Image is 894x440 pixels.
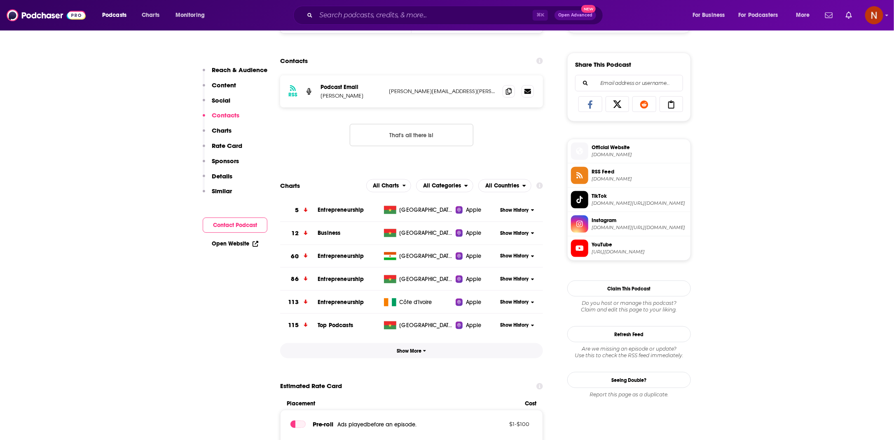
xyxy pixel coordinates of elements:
[203,218,267,233] button: Contact Podcast
[466,252,482,260] span: Apple
[389,88,496,95] p: [PERSON_NAME][EMAIL_ADDRESS][PERSON_NAME][DOMAIN_NAME]
[571,191,687,208] a: TikTok[DOMAIN_NAME][URL][DOMAIN_NAME]
[280,314,318,337] a: 115
[578,96,602,112] a: Share on Facebook
[843,8,855,22] a: Show notifications dropdown
[381,252,456,260] a: [GEOGRAPHIC_DATA]
[136,9,164,22] a: Charts
[318,322,353,329] a: Top Podcasts
[280,222,318,245] a: 12
[500,253,529,260] span: Show History
[350,124,473,146] button: Nothing here.
[466,229,482,237] span: Apple
[525,400,536,407] span: Cost
[400,206,453,214] span: Burkina Faso
[381,206,456,214] a: [GEOGRAPHIC_DATA]
[287,400,518,407] span: Placement
[400,298,432,307] span: Côte d'Ivoire
[693,9,725,21] span: For Business
[592,176,687,182] span: feed.ausha.co
[170,9,215,22] button: open menu
[485,183,519,189] span: All Countries
[280,199,318,222] a: 5
[478,179,531,192] button: open menu
[466,321,482,330] span: Apple
[865,6,883,24] span: Logged in as AdelNBM
[212,126,232,134] p: Charts
[203,172,232,187] button: Details
[212,142,242,150] p: Rate Card
[366,179,412,192] h2: Platforms
[582,75,676,91] input: Email address or username...
[632,96,656,112] a: Share on Reddit
[796,9,810,21] span: More
[212,81,236,89] p: Content
[423,183,461,189] span: All Categories
[567,372,691,388] a: Seeing Double?
[381,229,456,237] a: [GEOGRAPHIC_DATA]
[318,276,364,283] span: Entrepreneurship
[660,96,683,112] a: Copy Link
[592,241,687,248] span: YouTube
[571,143,687,160] a: Official Website[DOMAIN_NAME]
[567,346,691,359] div: Are we missing an episode or update? Use this to check the RSS feed immediately.
[567,281,691,297] button: Claim This Podcast
[400,321,453,330] span: Burkina Faso
[822,8,836,22] a: Show notifications dropdown
[592,144,687,151] span: Official Website
[212,187,232,195] p: Similar
[500,207,529,214] span: Show History
[400,229,453,237] span: Burkina Faso
[295,206,299,215] h3: 5
[212,157,239,165] p: Sponsors
[478,179,531,192] h2: Countries
[567,326,691,342] button: Refresh Feed
[318,206,364,213] a: Entrepreneurship
[373,183,399,189] span: All Charts
[288,321,298,330] h3: 115
[291,252,299,261] h3: 60
[203,66,267,81] button: Reach & Audience
[203,187,232,202] button: Similar
[316,9,533,22] input: Search podcasts, credits, & more...
[292,229,299,238] h3: 12
[318,299,364,306] span: Entrepreneurship
[533,10,548,21] span: ⌘ K
[102,9,126,21] span: Podcasts
[288,297,298,307] h3: 113
[337,421,417,428] span: Ads played before an episode .
[280,245,318,268] a: 60
[416,179,473,192] h2: Categories
[313,421,333,428] span: Pre -roll
[500,230,529,237] span: Show History
[456,298,497,307] a: Apple
[318,253,364,260] a: Entrepreneurship
[212,66,267,74] p: Reach & Audience
[592,168,687,176] span: RSS Feed
[500,322,529,329] span: Show History
[203,111,239,126] button: Contacts
[176,9,205,21] span: Monitoring
[381,321,456,330] a: [GEOGRAPHIC_DATA]
[280,378,342,394] span: Estimated Rate Card
[687,9,735,22] button: open menu
[739,9,778,21] span: For Podcasters
[500,299,529,306] span: Show History
[498,253,537,260] button: Show History
[381,275,456,283] a: [GEOGRAPHIC_DATA]
[865,6,883,24] button: Show profile menu
[592,152,687,158] span: podcast.ausha.co
[280,53,308,69] h2: Contacts
[733,9,790,22] button: open menu
[575,61,631,68] h3: Share This Podcast
[7,7,86,23] img: Podchaser - Follow, Share and Rate Podcasts
[592,217,687,224] span: Instagram
[397,348,426,354] span: Show More
[280,182,300,190] h2: Charts
[280,268,318,290] a: 86
[203,126,232,142] button: Charts
[466,275,482,283] span: Apple
[456,275,497,283] a: Apple
[142,9,159,21] span: Charts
